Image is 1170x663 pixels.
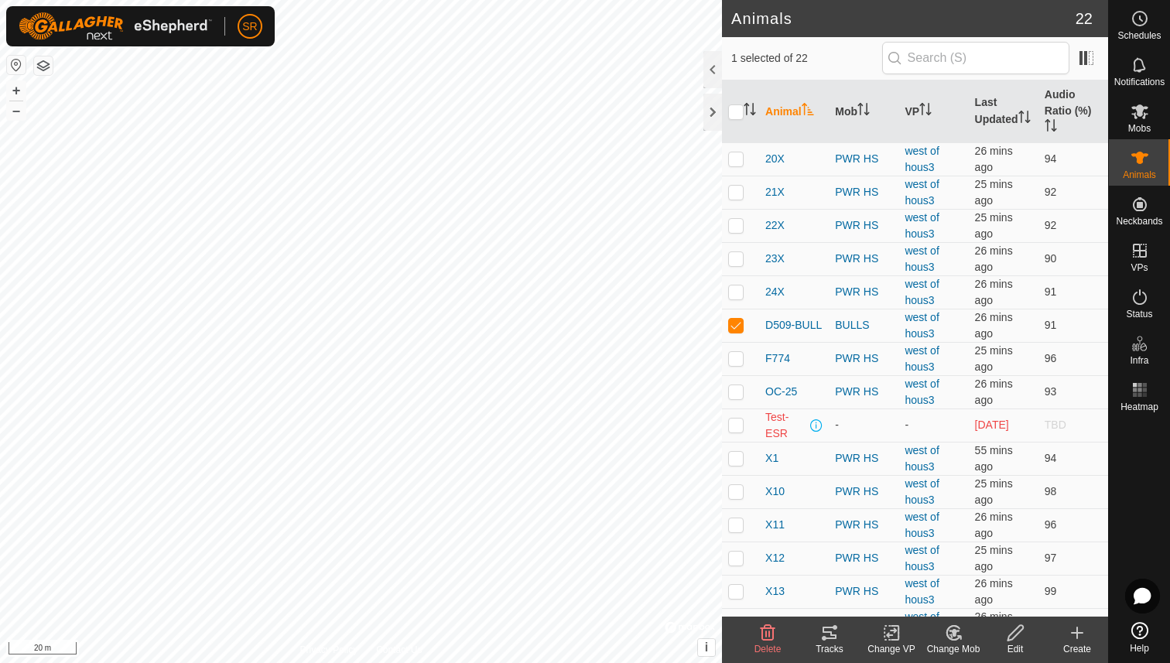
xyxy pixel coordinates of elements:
a: west of hous3 [905,544,939,572]
div: - [835,417,892,433]
span: D509-BULL [765,317,822,333]
a: west of hous3 [905,244,939,273]
div: PWR HS [835,184,892,200]
span: 21X [765,184,785,200]
p-sorticon: Activate to sort [857,105,870,118]
div: PWR HS [835,484,892,500]
p-sorticon: Activate to sort [919,105,932,118]
span: F774 [765,350,790,367]
th: Animal [759,80,829,143]
span: 19 Aug 2025, 8:34 pm [975,244,1013,273]
th: VP [898,80,968,143]
a: west of hous3 [905,211,939,240]
p-sorticon: Activate to sort [744,105,756,118]
button: – [7,101,26,120]
span: 19 Aug 2025, 8:35 pm [975,477,1013,506]
span: i [705,641,708,654]
a: west of hous3 [905,344,939,373]
div: PWR HS [835,284,892,300]
span: 91 [1045,285,1057,298]
span: Notifications [1114,77,1165,87]
span: X11 [765,517,785,533]
span: 93 [1045,385,1057,398]
button: Reset Map [7,56,26,74]
span: 19 Aug 2025, 8:34 pm [975,278,1013,306]
div: Edit [984,642,1046,656]
span: Neckbands [1116,217,1162,226]
input: Search (S) [882,42,1069,74]
span: 19 Aug 2025, 8:34 pm [975,511,1013,539]
span: Status [1126,309,1152,319]
span: 19 Aug 2025, 8:35 pm [975,311,1013,340]
div: PWR HS [835,350,892,367]
p-sorticon: Activate to sort [802,105,814,118]
span: 19 Aug 2025, 8:35 pm [975,211,1013,240]
p-sorticon: Activate to sort [1045,121,1057,134]
span: Schedules [1117,31,1161,40]
span: 92 [1045,219,1057,231]
span: 22 [1076,7,1093,30]
span: 96 [1045,352,1057,364]
span: TBD [1045,419,1066,431]
div: PWR HS [835,151,892,167]
th: Mob [829,80,898,143]
a: west of hous3 [905,610,939,639]
div: PWR HS [835,384,892,400]
span: Mobs [1128,124,1151,133]
span: Heatmap [1120,402,1158,412]
span: 98 [1045,485,1057,497]
span: 99 [1045,585,1057,597]
span: 19 Aug 2025, 8:35 pm [975,610,1013,639]
app-display-virtual-paddock-transition: - [905,419,908,431]
span: 20X [765,151,785,167]
a: west of hous3 [905,477,939,506]
span: Help [1130,644,1149,653]
div: Change Mob [922,642,984,656]
span: 96 [1045,518,1057,531]
span: 19 Aug 2025, 8:35 pm [975,145,1013,173]
button: i [698,639,715,656]
span: Test-ESR [765,409,807,442]
span: 24X [765,284,785,300]
span: X1 [765,450,778,466]
div: BULLS [835,317,892,333]
span: 94 [1045,152,1057,165]
span: SR [242,19,257,35]
span: X13 [765,583,785,600]
span: 19 Aug 2025, 8:35 pm [975,344,1013,373]
img: Gallagher Logo [19,12,212,40]
div: Create [1046,642,1108,656]
span: X10 [765,484,785,500]
a: Privacy Policy [299,643,357,657]
button: + [7,81,26,100]
th: Audio Ratio (%) [1038,80,1108,143]
h2: Animals [731,9,1076,28]
a: west of hous3 [905,178,939,207]
a: west of hous3 [905,444,939,473]
a: west of hous3 [905,378,939,406]
div: PWR HS [835,217,892,234]
div: Change VP [860,642,922,656]
a: west of hous3 [905,311,939,340]
span: 97 [1045,552,1057,564]
div: PWR HS [835,251,892,267]
p-sorticon: Activate to sort [1018,113,1031,125]
a: west of hous3 [905,511,939,539]
div: PWR HS [835,517,892,533]
span: 94 [1045,452,1057,464]
span: 12 Aug 2025, 6:04 am [975,419,1009,431]
span: 19 Aug 2025, 8:35 pm [975,178,1013,207]
span: 19 Aug 2025, 8:34 pm [975,378,1013,406]
a: west of hous3 [905,278,939,306]
span: Delete [754,644,782,654]
span: 92 [1045,186,1057,198]
th: Last Updated [969,80,1038,143]
a: west of hous3 [905,577,939,606]
span: 90 [1045,252,1057,265]
span: 23X [765,251,785,267]
span: 19 Aug 2025, 8:35 pm [975,544,1013,572]
div: PWR HS [835,450,892,466]
span: 22X [765,217,785,234]
div: PWR HS [835,583,892,600]
span: VPs [1131,263,1148,272]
